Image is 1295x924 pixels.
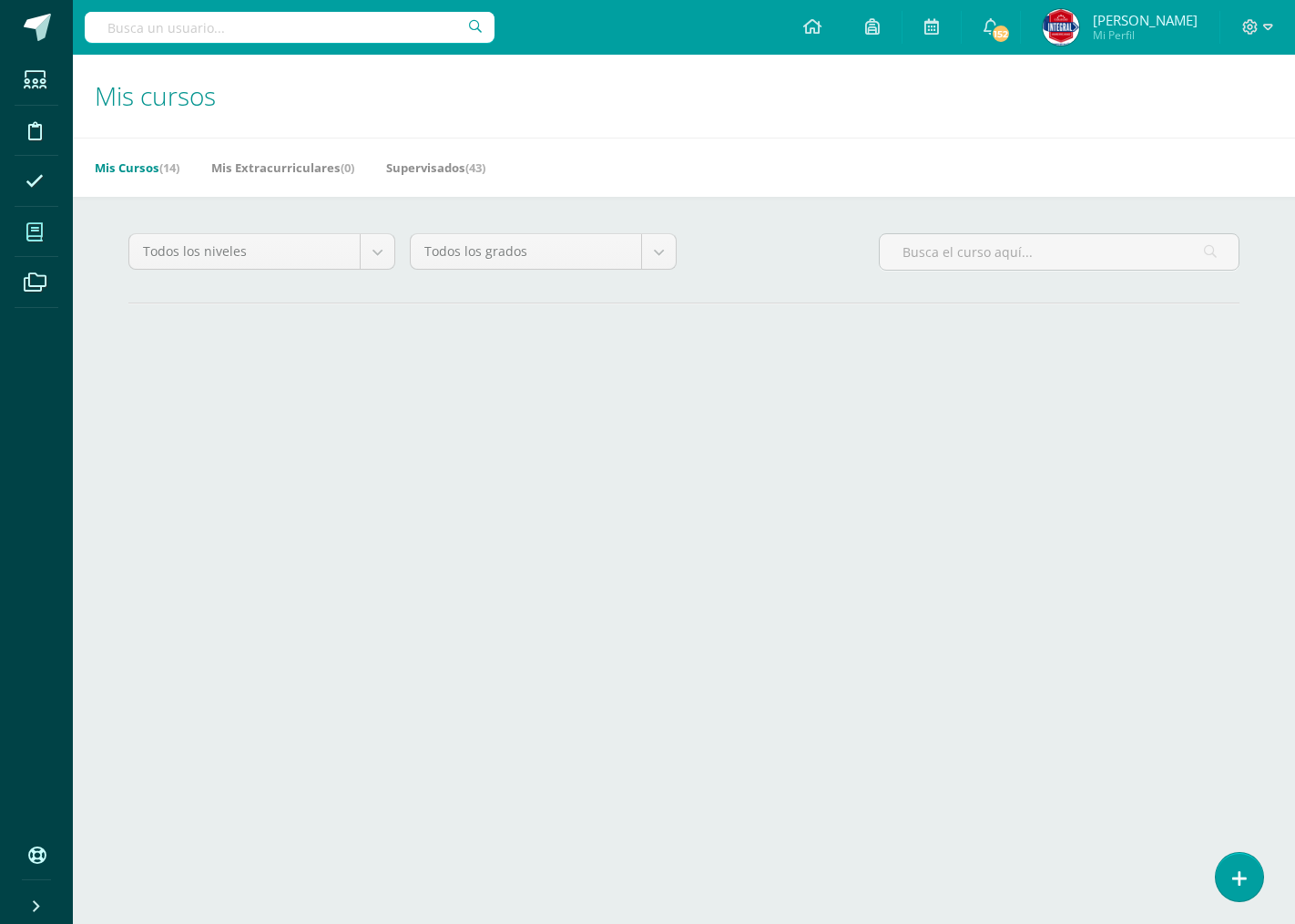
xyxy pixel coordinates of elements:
[95,153,179,182] a: Mis Cursos(14)
[411,234,676,269] a: Todos los grados
[143,234,346,269] span: Todos los niveles
[880,234,1239,270] input: Busca el curso aquí...
[341,159,354,176] span: (0)
[1043,9,1079,46] img: 51a170330e630098166843e11f7d0626.png
[1093,27,1198,43] span: Mi Perfil
[129,234,394,269] a: Todos los niveles
[159,159,179,176] span: (14)
[1093,11,1198,29] span: [PERSON_NAME]
[95,78,216,113] span: Mis cursos
[211,153,354,182] a: Mis Extracurriculares(0)
[85,12,495,43] input: Busca un usuario...
[991,24,1011,44] span: 152
[424,234,627,269] span: Todos los grados
[386,153,485,182] a: Supervisados(43)
[465,159,485,176] span: (43)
